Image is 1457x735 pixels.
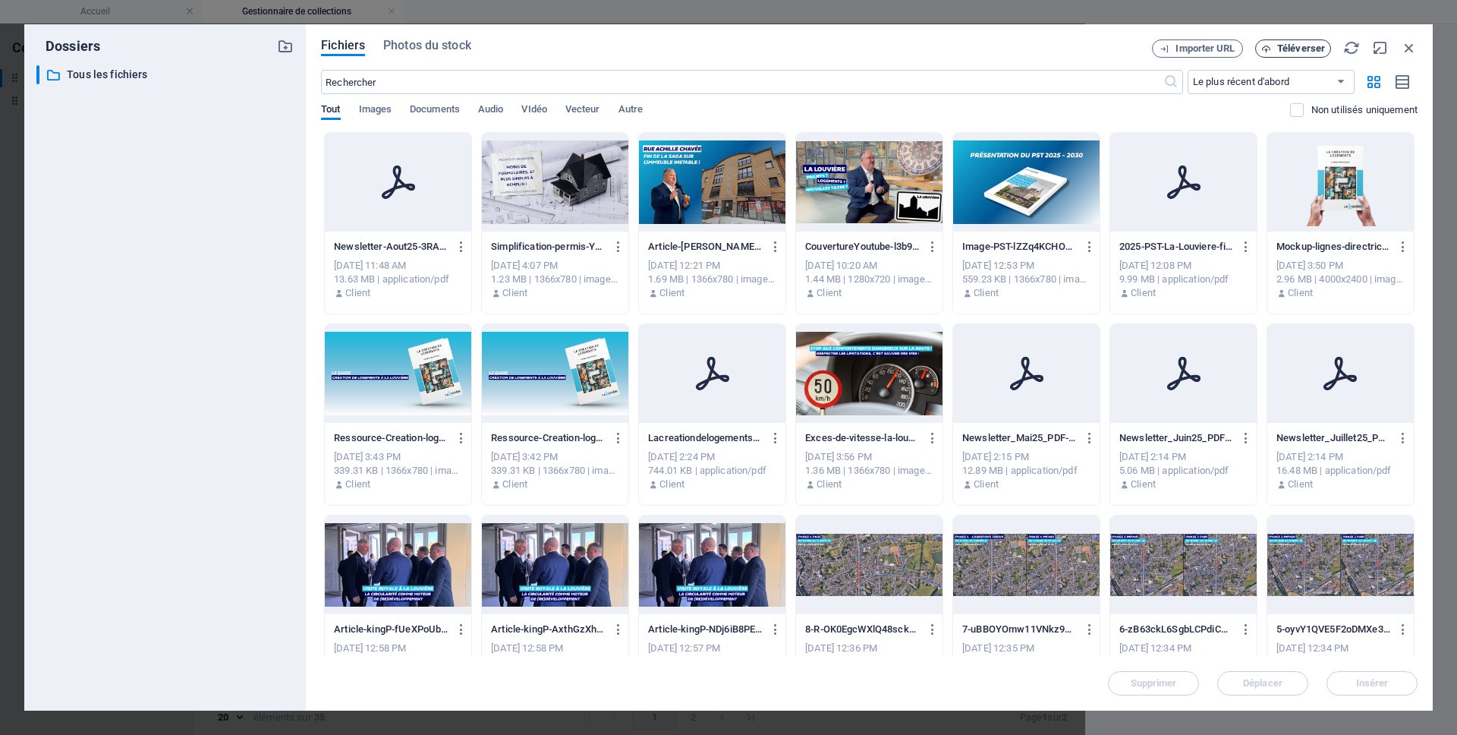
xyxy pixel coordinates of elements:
div: 13.63 MB | application/pdf [334,273,462,286]
span: Téléverser [1277,44,1325,53]
div: 1.69 MB | 1366x780 | image/png [648,273,776,286]
div: [DATE] 12:08 PM [1119,259,1248,273]
p: Client [1288,478,1313,491]
p: Client [974,286,999,300]
div: [DATE] 12:53 PM [962,259,1090,273]
div: [DATE] 12:58 PM [334,642,462,655]
span: Importer URL [1175,44,1235,53]
div: 559.23 KB | 1366x780 | image/png [962,273,1090,286]
p: Client [659,286,684,300]
span: Tout [321,100,340,121]
span: Photos du stock [383,36,471,55]
p: Affiche uniquement les fichiers non utilisés sur ce site web. Les fichiers ajoutés pendant cette ... [1311,103,1418,117]
p: Article-kingP-NDj6iB8PEzuv83iznGEUWw.png [648,623,762,636]
div: [DATE] 3:50 PM [1276,259,1405,273]
div: [DATE] 12:21 PM [648,259,776,273]
div: [DATE] 12:58 PM [491,642,619,655]
p: Client [817,478,842,491]
i: Créer un nouveau dossier [277,38,294,55]
span: Fichiers [321,36,365,55]
p: Newsletter_Mai25_PDF-CrHiMm-hMpHNMDKAavaGjg.pdf [962,431,1076,445]
div: 744.01 KB | application/pdf [648,464,776,478]
i: Actualiser [1343,39,1360,56]
p: CouvertureYoutube-l3b9_1lcN8IKmVycc1P41g.png [805,240,919,254]
p: Client [345,286,370,300]
div: 1.19 MB | 1366x780 | image/png [334,655,462,669]
p: Exces-de-vitesse-la-louviere-2uS2XuLwnK9RhORH0DU-AQ.png [805,431,919,445]
span: Autre [618,100,643,121]
div: 1.36 MB | 1366x780 | image/png [805,464,933,478]
div: [DATE] 3:43 PM [334,450,462,464]
div: [DATE] 2:24 PM [648,450,776,464]
i: Fermer [1401,39,1418,56]
span: Images [359,100,392,121]
span: Vecteur [565,100,600,121]
div: [DATE] 10:20 AM [805,259,933,273]
p: Client [974,478,999,491]
p: Ressource-Creation-logement-b4NeeurqqTzGI_V-zHt_Dw.png [334,431,448,445]
div: [DATE] 12:57 PM [648,642,776,655]
p: Mockup-lignes-directrices-logements-CTFX70xLBVqE-rfT_awKmw.png [1276,240,1390,254]
input: Rechercher [321,70,1163,94]
div: ​ [36,65,39,84]
div: [DATE] 12:34 PM [1119,642,1248,655]
p: Client [1131,286,1156,300]
div: [DATE] 12:36 PM [805,642,933,655]
p: Client [1131,478,1156,491]
div: 1.44 MB | 1280x720 | image/png [805,273,933,286]
p: Lacreationdelogements-RleXE4FwmCly7hbix56NJw.pdf [648,431,762,445]
button: Téléverser [1255,39,1331,58]
div: [DATE] 11:48 AM [334,259,462,273]
div: [DATE] 2:14 PM [1276,450,1405,464]
div: 3.11 MB | 1800x770 | image/png [962,655,1090,669]
p: Client [817,286,842,300]
p: Tous les fichiers [67,66,266,84]
div: 16.48 MB | application/pdf [1276,464,1405,478]
p: Client [502,478,527,491]
p: Simplification-permis-Y2NwMmQp0ClK13PICxTdzA.png [491,240,605,254]
p: Newsletter-Aout25-3RAPyWEmOd2uHS6ZK9DThg.pdf [334,240,448,254]
p: Client [1288,286,1313,300]
div: 3.1 MB | 1800x770 | image/png [1119,655,1248,669]
div: [DATE] 3:42 PM [491,450,619,464]
span: Audio [478,100,503,121]
div: 2.96 MB | 4000x2400 | image/png [1276,273,1405,286]
div: 12.89 MB | application/pdf [962,464,1090,478]
p: Article-Achille-Chavee-fnfiaMcWgAi72I2Y1uHl1Q.png [648,240,762,254]
p: 6-zB63ckL6SgbLCPdiCZ-BOw.png [1119,623,1233,636]
p: Ressource-Creation-logement-TzM02P52-Di_Jt4xW7CdHA.png [491,431,605,445]
p: Article-kingP-AxthGzXhzjpjCgfYMnbgMQ.png [491,623,605,636]
div: 9.99 MB | application/pdf [1119,273,1248,286]
p: Newsletter_Juillet25_PDF-cjf270brCNw6xTN2X3KGog.pdf [1276,431,1390,445]
button: Importer URL [1152,39,1243,58]
div: [DATE] 2:14 PM [1119,450,1248,464]
p: 8-R-OK0EgcWXlQ48sck2SSLA.png [805,623,919,636]
p: Article-kingP-fUeXPoUbLHq0akaDE2tpjw.png [334,623,448,636]
div: 3.14 MB | 1800x770 | image/png [1276,655,1405,669]
div: 1.19 MB | 1366x780 | image/png [648,655,776,669]
p: Image-PST-lZZq4KCHOMqPCRzzFu9uMg.png [962,240,1076,254]
p: Newsletter_Juin25_PDF-jgw7beeF-vWkrJS_CZko6w.pdf [1119,431,1233,445]
p: Client [502,286,527,300]
div: 1.23 MB | 1366x780 | image/png [491,273,619,286]
p: 5-oyvY1QVE5F2oDMXe3B3KIA.png [1276,623,1390,636]
p: Client [659,478,684,491]
p: Dossiers [36,36,100,56]
span: Documents [410,100,460,121]
p: Client [345,478,370,491]
div: [DATE] 4:07 PM [491,259,619,273]
div: [DATE] 2:15 PM [962,450,1090,464]
span: VIdéo [521,100,546,121]
div: [DATE] 12:35 PM [962,642,1090,655]
div: [DATE] 3:56 PM [805,450,933,464]
p: 2025-PST-La-Louviere-final-0G56TeK0bRaRZacDMO79Ow.pdf [1119,240,1233,254]
div: 2.98 MB | 1800x770 | image/png [805,655,933,669]
i: Réduire [1372,39,1389,56]
div: 339.31 KB | 1366x780 | image/png [491,464,619,478]
div: [DATE] 12:34 PM [1276,642,1405,655]
div: 1.19 MB | 1366x780 | image/png [491,655,619,669]
div: 5.06 MB | application/pdf [1119,464,1248,478]
p: 7-uBBOYOmw11VNkz9JtQn1xg.png [962,623,1076,636]
div: 339.31 KB | 1366x780 | image/png [334,464,462,478]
